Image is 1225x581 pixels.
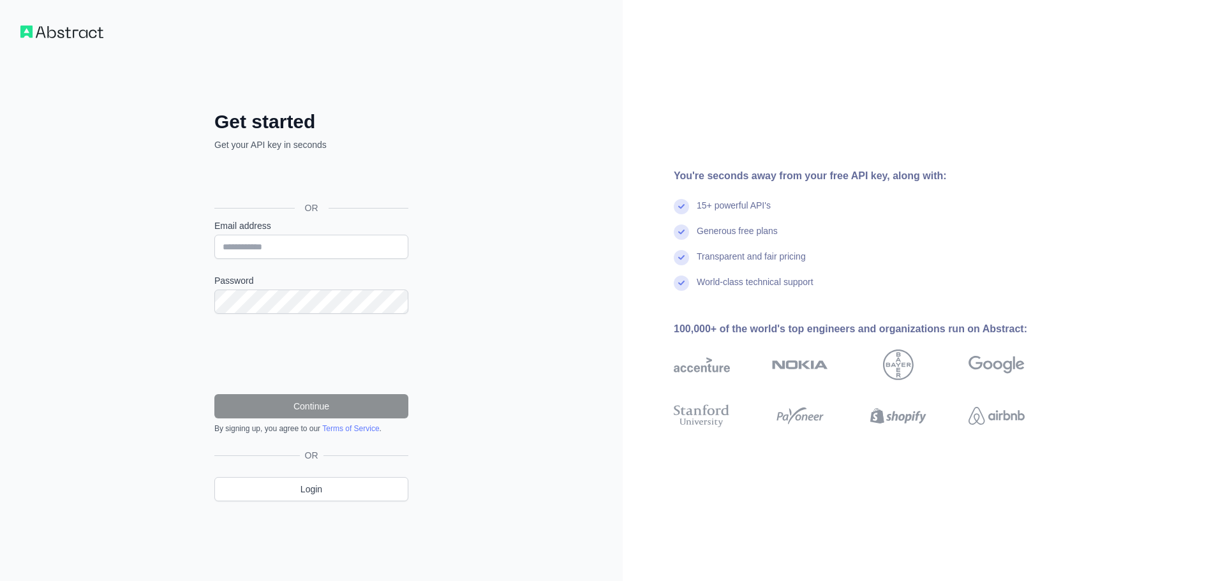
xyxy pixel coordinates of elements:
label: Password [214,274,408,287]
div: 100,000+ of the world's top engineers and organizations run on Abstract: [674,321,1065,337]
div: World-class technical support [697,276,813,301]
span: OR [300,449,323,462]
img: Workflow [20,26,103,38]
a: Terms of Service [322,424,379,433]
img: check mark [674,224,689,240]
div: Transparent and fair pricing [697,250,806,276]
div: You're seconds away from your free API key, along with: [674,168,1065,184]
img: nokia [772,349,828,380]
iframe: Botón Iniciar sesión con Google [208,165,412,193]
img: check mark [674,276,689,291]
p: Get your API key in seconds [214,138,408,151]
h2: Get started [214,110,408,133]
img: google [969,349,1025,380]
img: check mark [674,250,689,265]
div: 15+ powerful API's [697,199,771,224]
span: OR [295,202,329,214]
img: bayer [883,349,914,380]
img: shopify [870,402,926,430]
a: Login [214,477,408,501]
div: Generous free plans [697,224,778,250]
div: By signing up, you agree to our . [214,423,408,434]
button: Continue [214,394,408,418]
label: Email address [214,219,408,232]
iframe: reCAPTCHA [214,329,408,379]
img: payoneer [772,402,828,430]
img: check mark [674,199,689,214]
img: airbnb [969,402,1025,430]
img: accenture [674,349,730,380]
img: stanford university [674,402,730,430]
